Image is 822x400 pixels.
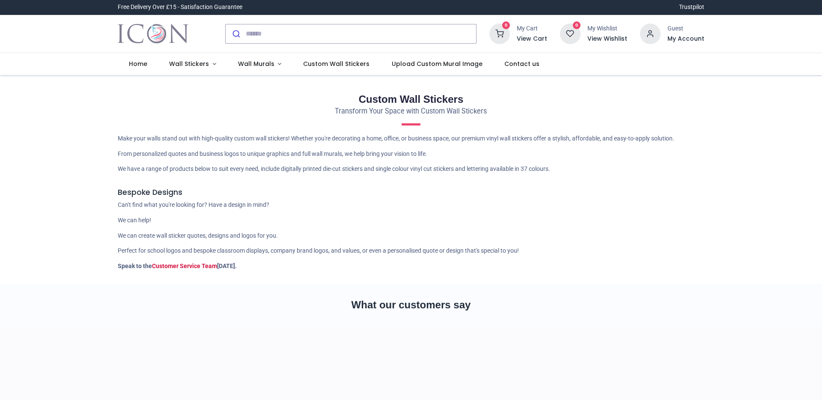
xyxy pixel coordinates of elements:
p: Perfect for school logos and bespoke classroom displays, company brand logos, and values, or even... [118,247,704,255]
div: Free Delivery Over £15 - Satisfaction Guarantee [118,3,242,12]
p: From personalized quotes and business logos to unique graphics and full wall murals, we help brin... [118,150,704,158]
p: We can help! [118,216,704,225]
h2: Custom Wall Stickers [118,92,704,107]
sup: 0 [573,21,581,30]
div: Guest [667,24,704,33]
span: Wall Murals [238,60,274,68]
a: Trustpilot [679,3,704,12]
a: View Wishlist [587,35,627,43]
div: My Cart [517,24,547,33]
a: My Account [667,35,704,43]
p: We can create wall sticker quotes, designs and logos for you. [118,232,704,240]
button: Submit [226,24,246,43]
iframe: Customer reviews powered by Trustpilot [118,328,704,388]
a: 0 [489,30,510,36]
a: Wall Stickers [158,53,227,75]
span: Home [129,60,147,68]
span: Upload Custom Mural Image [392,60,482,68]
img: Icon Wall Stickers [118,22,188,46]
p: Transform Your Space with Custom Wall Stickers [118,107,704,116]
sup: 0 [502,21,510,30]
span: Contact us [504,60,539,68]
span: Custom Wall Stickers [303,60,369,68]
h5: Bespoke Designs [118,187,704,198]
span: Wall Stickers [169,60,209,68]
a: Logo of Icon Wall Stickers [118,22,188,46]
p: We have a range of products below to suit every need, include digitally printed die-cut stickers ... [118,165,704,173]
div: My Wishlist [587,24,627,33]
p: Can't find what you're looking for? Have a design in mind? [118,201,704,209]
h2: What our customers say [118,298,704,312]
strong: Speak to the [DATE]. [118,263,237,269]
a: View Cart [517,35,547,43]
a: Wall Murals [227,53,292,75]
a: Customer Service Team [152,263,217,269]
a: 0 [560,30,581,36]
p: Make your walls stand out with high-quality custom wall stickers! Whether you're decorating a hom... [118,134,704,143]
